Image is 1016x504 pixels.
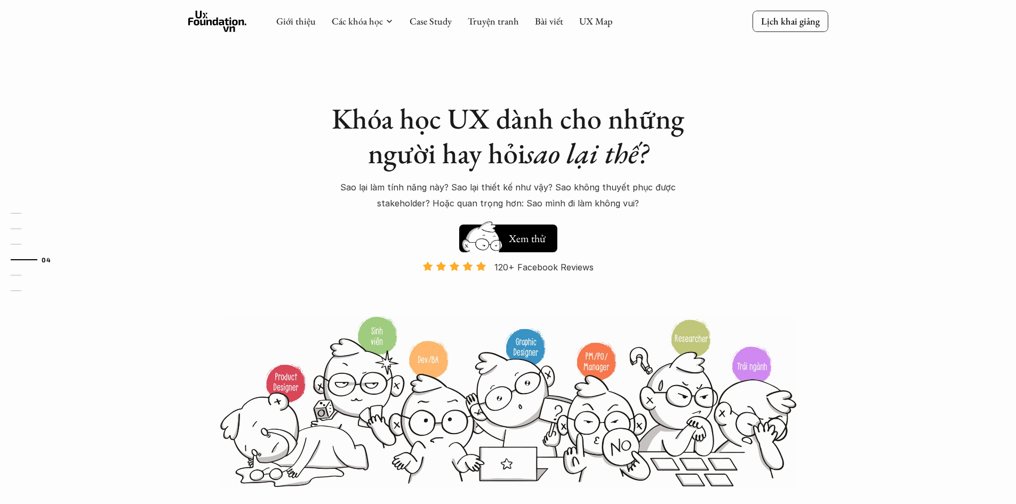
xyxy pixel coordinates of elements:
[525,134,648,172] em: sao lại thế?
[535,15,563,27] a: Bài viết
[507,231,547,246] h5: Xem thử
[413,261,603,315] a: 120+ Facebook Reviews
[332,15,383,27] a: Các khóa học
[761,15,820,27] p: Lịch khai giảng
[468,15,519,27] a: Truyện tranh
[459,219,557,252] a: Xem thử
[276,15,316,27] a: Giới thiệu
[753,11,828,31] a: Lịch khai giảng
[11,253,61,266] a: 04
[579,15,613,27] a: UX Map
[322,101,695,171] h1: Khóa học UX dành cho những người hay hỏi
[410,15,452,27] a: Case Study
[322,179,695,212] p: Sao lại làm tính năng này? Sao lại thiết kế như vậy? Sao không thuyết phục được stakeholder? Hoặc...
[494,259,594,275] p: 120+ Facebook Reviews
[42,256,51,263] strong: 04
